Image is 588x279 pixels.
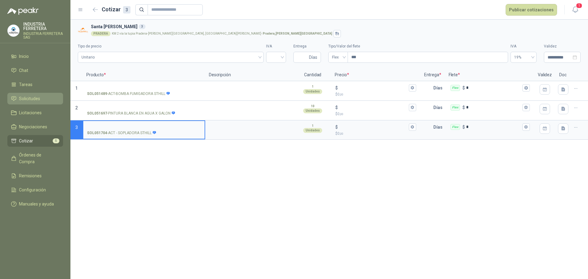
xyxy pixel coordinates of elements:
label: Validez [544,43,581,49]
p: Entrega [420,69,445,81]
div: PRADERA [91,31,111,36]
p: 1 [312,84,314,89]
label: Tipo de precio [78,43,264,49]
a: Tareas [7,79,63,90]
div: Unidades [303,89,322,94]
span: Órdenes de Compra [19,152,57,165]
a: Chat [7,65,63,76]
span: Remisiones [19,172,42,179]
span: 0 [337,92,343,96]
button: Flex $ [522,104,530,111]
p: Doc [556,69,571,81]
input: Flex $ [466,85,521,90]
a: Licitaciones [7,107,63,119]
span: Licitaciones [19,109,42,116]
strong: Pradera , [PERSON_NAME][GEOGRAPHIC_DATA] [263,32,332,35]
p: Precio [331,69,420,81]
input: SOL051704-ACT - SOPLADORA STHILL [87,125,201,130]
span: Manuales y ayuda [19,201,54,207]
span: Solicitudes [19,95,40,102]
span: 5 [53,138,59,143]
span: Configuración [19,187,46,193]
div: 3 [139,24,145,29]
span: 2 [75,105,78,110]
img: Logo peakr [7,7,39,15]
a: Manuales y ayuda [7,198,63,210]
p: Cantidad [294,69,331,81]
img: Company Logo [78,25,89,36]
p: Descripción [205,69,294,81]
label: Entrega [293,43,321,49]
span: 0 [337,131,343,136]
strong: SOL051704 [87,130,107,136]
p: $ [462,85,465,91]
p: $ [335,85,338,91]
span: 1 [576,3,582,9]
strong: SOL051489 [87,91,107,97]
p: $ [335,92,416,97]
span: Negociaciones [19,123,47,130]
button: $$0,00 [409,104,416,111]
div: Flex [450,85,460,91]
a: Solicitudes [7,93,63,104]
p: $ [462,104,465,111]
p: $ [335,111,416,117]
a: Configuración [7,184,63,196]
label: Tipo/Valor del flete [328,43,508,49]
p: Producto [83,69,205,81]
p: KM 2 vía la tupia Pradera-[PERSON_NAME][GEOGRAPHIC_DATA], [GEOGRAPHIC_DATA][PERSON_NAME] - [112,32,332,35]
button: $$0,00 [409,123,416,131]
span: 19% [514,53,533,62]
button: 1 [570,4,581,15]
span: ,00 [340,112,343,116]
input: SOL051697-PINTURA BLANCA EN AGUA X GALON [87,105,201,110]
span: Cotizar [19,138,33,144]
span: Inicio [19,53,29,60]
div: Flex [450,104,460,111]
div: Unidades [303,108,322,113]
a: Remisiones [7,170,63,182]
p: INDUSTRIA FERRETERA [23,22,63,31]
a: Negociaciones [7,121,63,133]
p: Días [433,82,445,94]
p: Días [433,101,445,114]
p: - ACT - SOPLADORA STHILL [87,130,156,136]
span: ,00 [340,93,343,96]
p: Flete [445,69,534,81]
input: Flex $ [466,105,521,110]
p: - PINTURA BLANCA EN AGUA X GALON [87,111,175,116]
span: 1 [75,86,78,91]
label: IVA [511,43,537,49]
span: ,00 [340,132,343,135]
button: Flex $ [522,123,530,131]
strong: SOL051697 [87,111,107,116]
span: 3 [75,125,78,130]
label: IVA [266,43,286,49]
a: Inicio [7,51,63,62]
span: Tareas [19,81,32,88]
div: Unidades [303,128,322,133]
div: Flex [450,124,460,130]
input: $$0,00 [339,105,407,110]
p: $ [335,131,416,137]
p: Días [433,121,445,133]
h3: Santa [PERSON_NAME] [91,23,578,30]
a: Órdenes de Compra [7,149,63,168]
p: $ [462,124,465,130]
a: Cotizar5 [7,135,63,147]
span: Chat [19,67,28,74]
p: INDUSTRIA FERRETERA SAS [23,32,63,39]
input: $$0,00 [339,125,407,129]
span: Unitario [81,53,260,62]
input: $$0,00 [339,85,407,90]
span: Flex [332,53,344,62]
input: SOL051489-ACT-BOMBA FUMIGADORA STHILL [87,86,201,90]
p: $ [335,104,338,111]
img: Company Logo [8,25,19,36]
h2: Cotizar [102,5,130,14]
button: Flex $ [522,84,530,92]
span: 0 [337,112,343,116]
p: 1 [312,123,314,128]
div: 3 [123,6,130,13]
p: 10 [311,104,315,109]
